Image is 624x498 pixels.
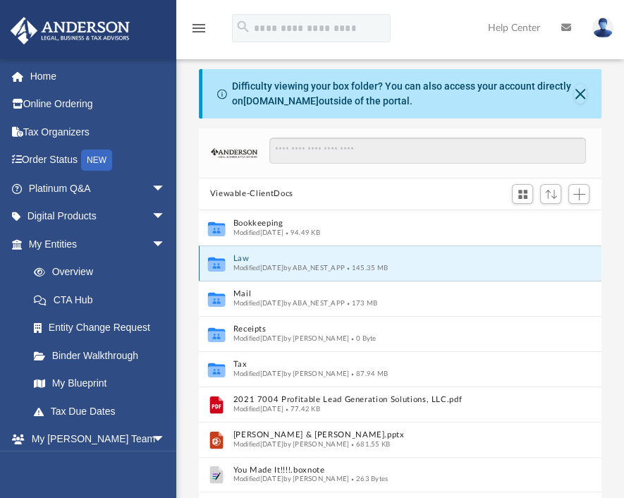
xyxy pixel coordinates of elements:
[190,27,207,37] a: menu
[6,17,134,44] img: Anderson Advisors Platinum Portal
[10,90,187,119] a: Online Ordering
[574,84,587,104] button: Close
[10,230,187,258] a: My Entitiesarrow_drop_down
[233,360,548,369] button: Tax
[345,299,377,306] span: 173 MB
[20,370,180,398] a: My Blueprint
[592,18,613,38] img: User Pic
[10,62,187,90] a: Home
[269,138,586,164] input: Search files and folders
[233,324,548,334] button: Receipts
[349,334,376,341] span: 0 Byte
[233,466,548,475] button: You Made It!!!!.boxnote
[233,334,349,341] span: Modified [DATE] by [PERSON_NAME]
[10,146,187,175] a: Order StatusNEW
[235,19,251,35] i: search
[512,184,533,204] button: Switch to Grid View
[152,230,180,259] span: arrow_drop_down
[233,299,345,306] span: Modified [DATE] by ABA_NEST_APP
[152,425,180,454] span: arrow_drop_down
[152,202,180,231] span: arrow_drop_down
[233,440,349,447] span: Modified [DATE] by [PERSON_NAME]
[20,258,187,286] a: Overview
[10,202,187,231] a: Digital Productsarrow_drop_down
[233,264,345,271] span: Modified [DATE] by ABA_NEST_APP
[10,174,187,202] a: Platinum Q&Aarrow_drop_down
[349,475,388,482] span: 263 Bytes
[233,395,548,404] button: 2021 7004 Profitable Lead Generation Solutions, LLC.pdf
[283,229,320,236] span: 94.49 KB
[568,184,589,204] button: Add
[81,150,112,171] div: NEW
[190,20,207,37] i: menu
[152,174,180,203] span: arrow_drop_down
[20,397,187,425] a: Tax Due Dates
[283,405,320,412] span: 77.42 KB
[233,219,548,228] button: Bookkeeping
[233,229,283,236] span: Modified [DATE]
[233,475,349,482] span: Modified [DATE] by [PERSON_NAME]
[233,370,349,377] span: Modified [DATE] by [PERSON_NAME]
[233,289,548,298] button: Mail
[233,254,548,263] button: Law
[345,264,388,271] span: 145.35 MB
[232,79,574,109] div: Difficulty viewing your box folder? You can also access your account directly on outside of the p...
[233,405,283,412] span: Modified [DATE]
[20,286,187,314] a: CTA Hub
[233,430,548,439] button: [PERSON_NAME] & [PERSON_NAME].pptx
[540,184,561,203] button: Sort
[243,95,319,107] a: [DOMAIN_NAME]
[210,188,293,200] button: Viewable-ClientDocs
[20,341,187,370] a: Binder Walkthrough
[20,314,187,342] a: Entity Change Request
[10,425,180,454] a: My [PERSON_NAME] Teamarrow_drop_down
[349,440,390,447] span: 681.55 KB
[349,370,388,377] span: 87.94 MB
[10,118,187,146] a: Tax Organizers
